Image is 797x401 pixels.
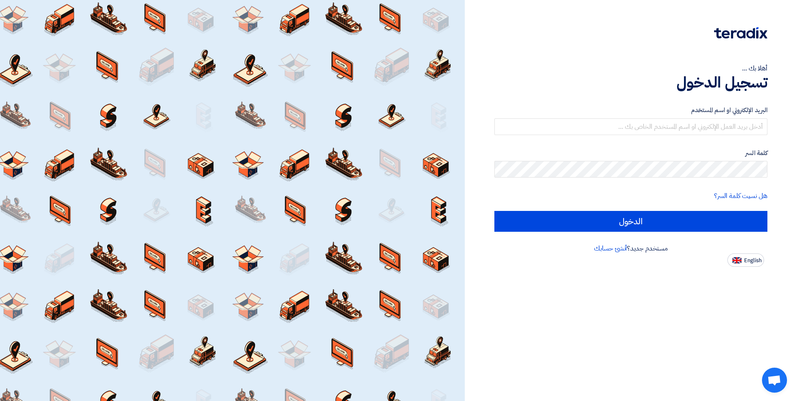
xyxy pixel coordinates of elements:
[732,257,742,263] img: en-US.png
[727,253,764,267] button: English
[494,148,767,158] label: كلمة السر
[714,27,767,39] img: Teradix logo
[594,243,627,253] a: أنشئ حسابك
[494,105,767,115] label: البريد الإلكتروني او اسم المستخدم
[494,243,767,253] div: مستخدم جديد؟
[494,211,767,232] input: الدخول
[494,63,767,73] div: أهلا بك ...
[744,258,762,263] span: English
[494,118,767,135] input: أدخل بريد العمل الإلكتروني او اسم المستخدم الخاص بك ...
[714,191,767,201] a: هل نسيت كلمة السر؟
[494,73,767,92] h1: تسجيل الدخول
[762,368,787,393] a: Open chat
